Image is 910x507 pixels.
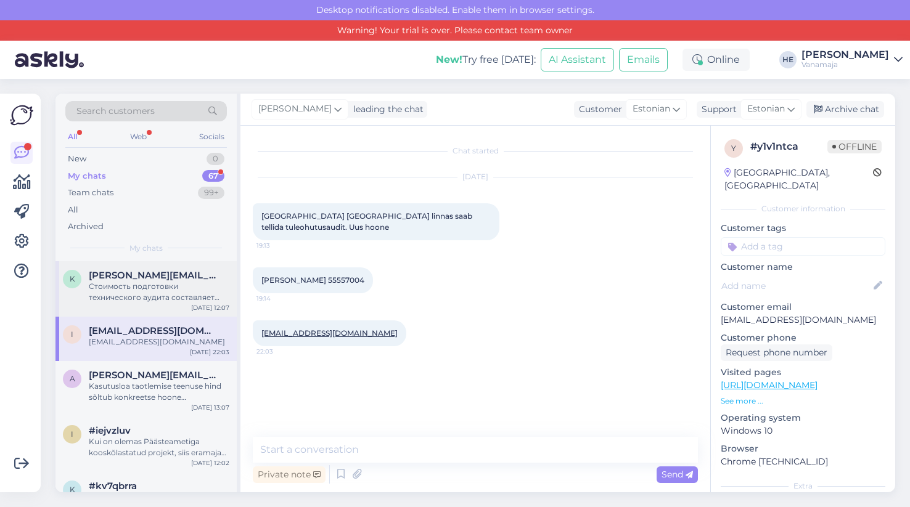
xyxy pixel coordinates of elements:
div: Vanamaja [801,60,889,70]
div: New [68,153,86,165]
p: Customer tags [721,222,885,235]
div: # y1v1ntca [750,139,827,154]
div: Web [128,129,149,145]
div: 67 [202,170,224,182]
img: Askly Logo [10,103,33,127]
button: AI Assistant [541,48,614,71]
span: Search customers [76,105,155,118]
div: Team chats [68,187,113,199]
div: Support [697,103,737,116]
span: My chats [129,243,163,254]
div: All [68,204,78,216]
span: anne.arrak@mail.ee [89,370,217,381]
span: i [71,429,73,439]
p: Windows 10 [721,424,885,437]
p: Chrome [TECHNICAL_ID] [721,455,885,468]
span: i [71,330,73,339]
div: Стоимость подготовки технического аудита составляет 890 евро + НДС. Мы сможем приступить к работе... [89,281,229,303]
span: y [731,144,736,153]
div: [GEOGRAPHIC_DATA], [GEOGRAPHIC_DATA] [724,166,873,192]
div: Kui on olemas Päästeametiga kooskõlastatud projekt, siis eramaja puhul tuleohutuse auditit pole v... [89,436,229,458]
div: [DATE] 12:07 [191,303,229,312]
span: katerina.rappu@gmail.com [89,270,217,281]
button: Emails [619,48,668,71]
div: [DATE] 12:02 [191,458,229,468]
a: [URL][DOMAIN_NAME] [721,379,818,391]
input: Add name [721,279,871,293]
div: Extra [721,481,885,492]
span: [GEOGRAPHIC_DATA] [GEOGRAPHIC_DATA] linnas saab tellida tuleohutusaudit. Uus hoone [261,211,474,232]
div: leading the chat [348,103,424,116]
span: 22:03 [256,347,303,356]
span: 19:14 [256,294,303,303]
span: [PERSON_NAME] [258,102,332,116]
span: iosifautocad@gmail.com [89,325,217,336]
p: [EMAIL_ADDRESS][DOMAIN_NAME] [721,314,885,327]
div: Chat started [253,145,698,156]
div: Try free [DATE]: [436,52,536,67]
p: Customer name [721,261,885,274]
span: a [70,374,75,383]
b: New! [436,54,462,65]
span: Send [662,469,693,480]
span: 19:13 [256,241,303,250]
p: Browser [721,442,885,455]
p: Customer email [721,301,885,314]
span: Estonian [747,102,785,116]
span: Estonian [633,102,670,116]
div: [DATE] 13:07 [191,403,229,412]
div: [DATE] [253,171,698,182]
div: My chats [68,170,106,182]
span: k [70,274,75,283]
p: Operating system [721,412,885,424]
div: 99+ [198,187,224,199]
span: #iejvzluv [89,425,131,436]
div: Customer information [721,203,885,214]
div: Online [682,49,750,71]
span: #kv7qbrra [89,481,137,492]
div: [DATE] 22:03 [190,347,229,357]
span: k [70,485,75,494]
p: Visited pages [721,366,885,379]
div: Private note [253,466,326,483]
p: Customer phone [721,331,885,344]
a: [EMAIL_ADDRESS][DOMAIN_NAME] [261,328,398,338]
div: Customer [574,103,622,116]
div: Kasutusloa taotlemise teenuse hind sõltub konkreetse hoone seisukorrast, olemasolevatest dokument... [89,381,229,403]
div: [EMAIL_ADDRESS][DOMAIN_NAME] [89,336,229,347]
div: Request phone number [721,344,832,361]
div: Archive chat [806,101,884,118]
span: Offline [827,140,882,153]
p: See more ... [721,395,885,407]
input: Add a tag [721,237,885,256]
div: Socials [197,129,227,145]
div: Archived [68,221,104,233]
a: [PERSON_NAME]Vanamaja [801,50,903,70]
span: [PERSON_NAME] 55557004 [261,275,364,285]
div: HE [779,51,797,68]
div: All [65,129,80,145]
div: 0 [207,153,224,165]
div: [PERSON_NAME] [801,50,889,60]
